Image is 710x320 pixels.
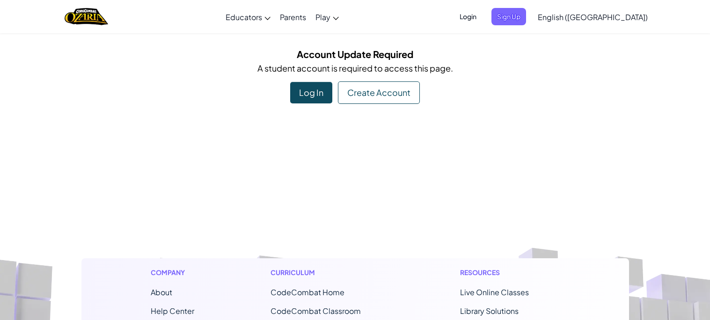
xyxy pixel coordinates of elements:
a: Live Online Classes [460,287,529,297]
span: English ([GEOGRAPHIC_DATA]) [538,12,648,22]
button: Login [454,8,482,25]
span: Play [315,12,330,22]
p: A student account is required to access this page. [88,61,622,75]
a: Help Center [151,306,194,316]
a: Library Solutions [460,306,519,316]
span: Educators [226,12,262,22]
a: Ozaria by CodeCombat logo [65,7,108,26]
a: Educators [221,4,275,29]
a: Play [311,4,344,29]
img: Home [65,7,108,26]
div: Log In [290,82,332,103]
h1: Company [151,268,194,277]
h5: Account Update Required [88,47,622,61]
h1: Resources [460,268,560,277]
a: CodeCombat Classroom [271,306,361,316]
h1: Curriculum [271,268,384,277]
span: CodeCombat Home [271,287,344,297]
button: Sign Up [491,8,526,25]
div: Create Account [338,81,420,104]
a: About [151,287,172,297]
a: Parents [275,4,311,29]
a: English ([GEOGRAPHIC_DATA]) [533,4,652,29]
